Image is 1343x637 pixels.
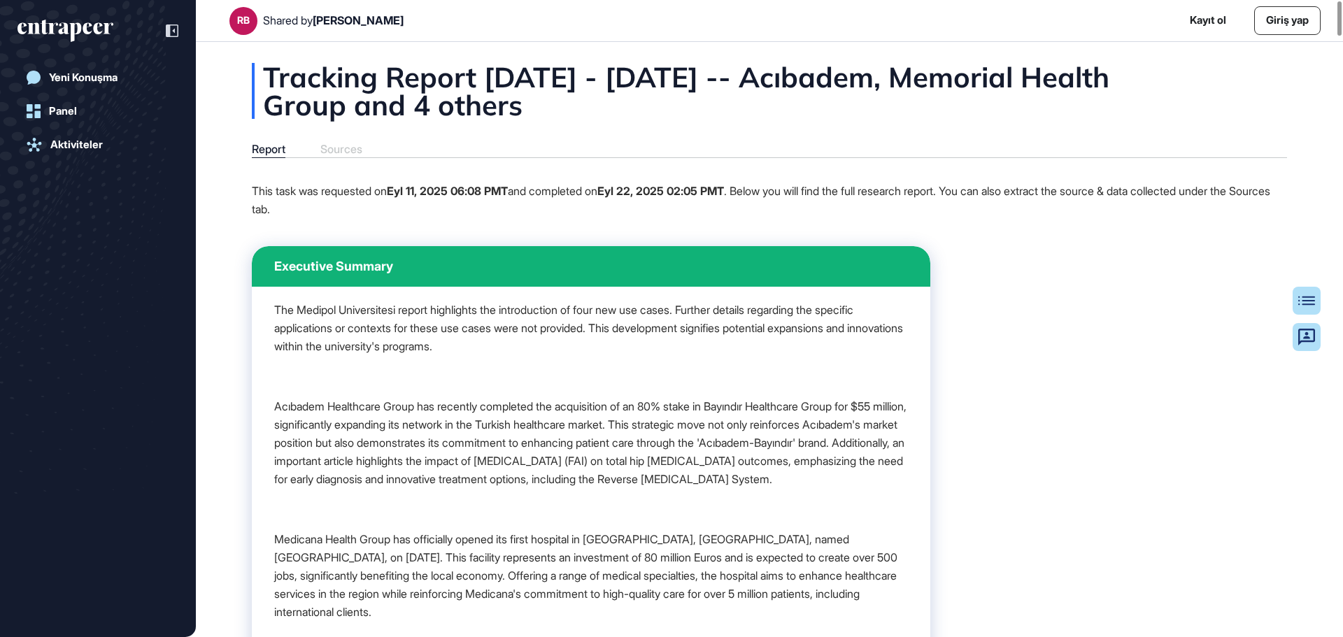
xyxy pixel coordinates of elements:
a: Giriş yap [1254,6,1321,35]
span: [PERSON_NAME] [313,13,404,27]
p: The Medipol Universitesi report highlights the introduction of four new use cases. Further detail... [274,301,908,355]
strong: Eyl 11, 2025 06:08 PMT [387,184,508,198]
p: Medicana Health Group has officially opened its first hospital in [GEOGRAPHIC_DATA], [GEOGRAPHIC_... [274,530,908,621]
div: Aktiviteler [50,138,103,151]
div: entrapeer-logo [17,20,113,42]
strong: Eyl 22, 2025 02:05 PMT [597,184,724,198]
span: Executive Summary [274,260,393,273]
div: Shared by [263,14,404,27]
div: Panel [49,105,77,117]
div: Yeni Konuşma [49,71,118,84]
p: Acıbadem Healthcare Group has recently completed the acquisition of an 80% stake in Bayındır Heal... [274,397,908,488]
a: Kayıt ol [1190,13,1226,29]
div: Tracking Report [DATE] - [DATE] -- Acıbadem, Memorial Health Group and 4 others [252,63,1287,119]
div: Report [252,143,285,156]
p: This task was requested on and completed on . Below you will find the full research report. You c... [252,182,1287,218]
div: RB [237,15,250,26]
